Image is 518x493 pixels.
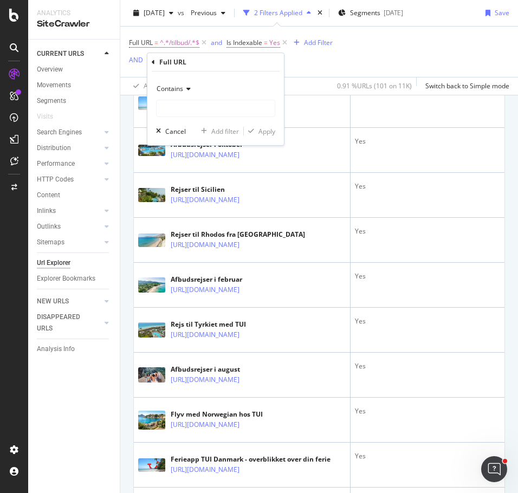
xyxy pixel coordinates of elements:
div: Flyv med Norwegian hos TUI [171,410,287,419]
div: Add Filter [304,38,333,47]
a: CURRENT URLS [37,48,101,60]
div: Analytics [37,9,111,18]
button: Save [481,4,509,22]
button: 2 Filters Applied [239,4,315,22]
div: Explorer Bookmarks [37,273,95,284]
a: Url Explorer [37,257,112,269]
span: ^.*/tilbud/.*$ [160,35,199,50]
button: Segments[DATE] [334,4,407,22]
div: SiteCrawler [37,18,111,30]
span: Yes [269,35,280,50]
div: HTTP Codes [37,174,74,185]
div: Inlinks [37,205,56,217]
a: Segments [37,95,112,107]
a: Explorer Bookmarks [37,273,112,284]
a: DISAPPEARED URLS [37,312,101,334]
a: Inlinks [37,205,101,217]
div: Overview [37,64,63,75]
a: Distribution [37,142,101,154]
div: Content [37,190,60,201]
button: Previous [186,4,230,22]
button: Apply [129,77,160,95]
div: Yes [355,137,500,146]
div: Full URL [159,57,186,67]
div: Yes [355,361,500,371]
a: Movements [37,80,112,91]
button: Cancel [152,126,186,137]
span: Is Indexable [226,38,262,47]
button: Add filter [197,126,239,137]
div: Search Engines [37,127,82,138]
a: Performance [37,158,101,170]
div: [DATE] [384,8,403,17]
div: times [315,8,325,18]
div: Url Explorer [37,257,70,269]
div: Add filter [211,127,239,136]
button: and [211,37,222,48]
button: Apply [244,126,275,137]
div: NEW URLS [37,296,69,307]
div: Switch back to Simple mode [425,81,509,90]
a: Visits [37,111,64,122]
div: Performance [37,158,75,170]
a: [URL][DOMAIN_NAME] [171,284,239,295]
div: Rejs til Tyrkiet med TUI [171,320,287,329]
img: main image [138,96,165,110]
div: Afbudsrejser i februar [171,275,287,284]
a: Content [37,190,112,201]
span: Previous [186,8,217,17]
span: vs [178,8,186,17]
div: Yes [355,271,500,281]
a: [URL][DOMAIN_NAME] [171,464,239,475]
a: [URL][DOMAIN_NAME] [171,329,239,340]
img: main image [138,458,165,472]
img: main image [138,233,165,247]
div: and [211,38,222,47]
div: Visits [37,111,53,122]
button: Switch back to Simple mode [421,77,509,95]
div: Analysis Info [37,343,75,355]
a: [URL][DOMAIN_NAME] [171,374,239,385]
div: 0.91 % URLs ( 101 on 11K ) [337,81,412,90]
div: Cancel [165,127,186,136]
div: Yes [355,226,500,236]
span: = [264,38,268,47]
div: Yes [355,181,500,191]
a: Search Engines [37,127,101,138]
a: Sitemaps [37,237,101,248]
div: Yes [355,451,500,461]
a: HTTP Codes [37,174,101,185]
span: Full URL [129,38,153,47]
div: Movements [37,80,71,91]
a: Overview [37,64,112,75]
a: Analysis Info [37,343,112,355]
a: NEW URLS [37,296,101,307]
a: Outlinks [37,221,101,232]
div: AND [129,55,143,64]
div: Afbudsrejser i august [171,365,287,374]
div: Apply [258,127,275,136]
div: DISAPPEARED URLS [37,312,92,334]
div: Segments [37,95,66,107]
iframe: Intercom live chat [481,456,507,482]
img: main image [138,277,165,293]
div: 2 Filters Applied [254,8,302,17]
div: CURRENT URLS [37,48,84,60]
div: Ferieapp TUI Danmark - overblikket over din ferie [171,455,331,464]
span: = [154,38,158,47]
div: Save [495,8,509,17]
button: [DATE] [129,4,178,22]
div: Yes [355,406,500,416]
a: [URL][DOMAIN_NAME] [171,194,239,205]
div: Rejser til Sicilien [171,185,287,194]
div: Distribution [37,142,71,154]
span: Contains [157,84,183,93]
div: Rejser til Rhodos fra [GEOGRAPHIC_DATA] [171,230,305,239]
button: Add Filter [289,36,333,49]
div: Yes [355,316,500,326]
a: [URL][DOMAIN_NAME] [171,419,239,430]
div: Apply [144,81,160,90]
div: Sitemaps [37,237,64,248]
img: main image [138,322,165,338]
div: Outlinks [37,221,61,232]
